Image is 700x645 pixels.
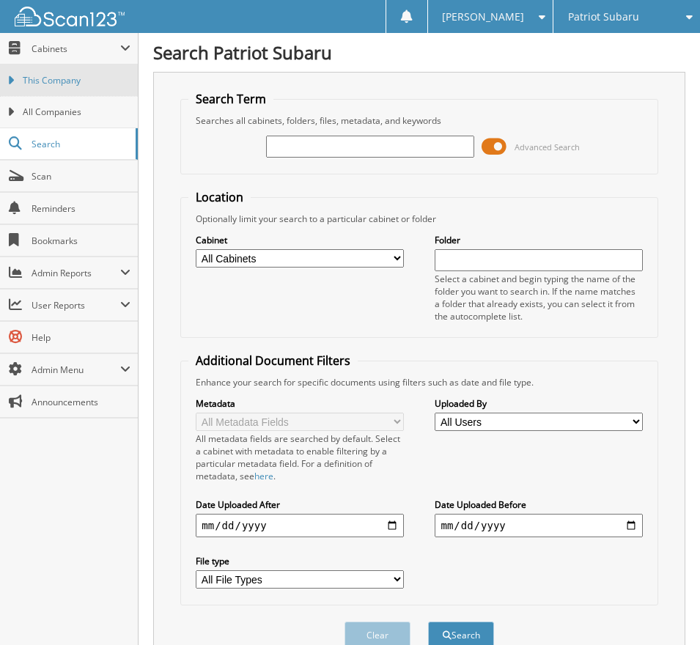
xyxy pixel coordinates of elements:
legend: Additional Document Filters [188,353,358,369]
label: Date Uploaded After [196,498,403,511]
h1: Search Patriot Subaru [153,40,685,64]
iframe: Chat Widget [627,575,700,645]
span: All Companies [23,106,130,119]
span: Admin Reports [32,267,120,279]
span: Cabinets [32,43,120,55]
img: scan123-logo-white.svg [15,7,125,26]
legend: Location [188,189,251,205]
legend: Search Term [188,91,273,107]
span: User Reports [32,299,120,312]
label: File type [196,555,403,567]
input: start [196,514,403,537]
label: Uploaded By [435,397,642,410]
span: [PERSON_NAME] [442,12,524,21]
label: Date Uploaded Before [435,498,642,511]
span: Scan [32,170,130,183]
label: Folder [435,234,642,246]
span: Patriot Subaru [568,12,639,21]
label: Cabinet [196,234,403,246]
div: Select a cabinet and begin typing the name of the folder you want to search in. If the name match... [435,273,642,322]
div: All metadata fields are searched by default. Select a cabinet with metadata to enable filtering b... [196,432,403,482]
div: Enhance your search for specific documents using filters such as date and file type. [188,376,649,388]
label: Metadata [196,397,403,410]
span: Advanced Search [515,141,580,152]
span: Help [32,331,130,344]
input: end [435,514,642,537]
span: Admin Menu [32,364,120,376]
span: Reminders [32,202,130,215]
div: Optionally limit your search to a particular cabinet or folder [188,213,649,225]
div: Searches all cabinets, folders, files, metadata, and keywords [188,114,649,127]
span: This Company [23,74,130,87]
span: Announcements [32,396,130,408]
span: Bookmarks [32,235,130,247]
a: here [254,470,273,482]
span: Search [32,138,128,150]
